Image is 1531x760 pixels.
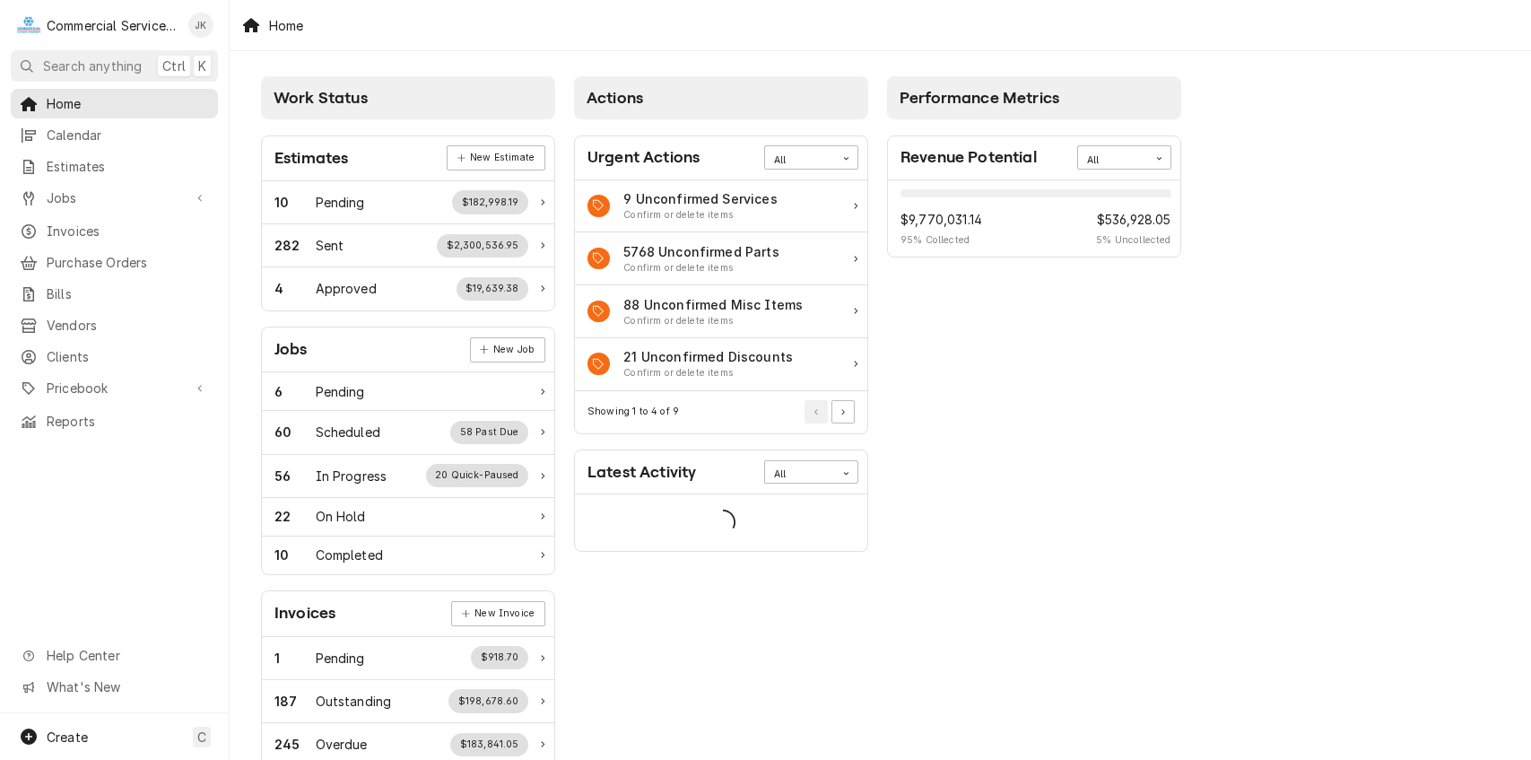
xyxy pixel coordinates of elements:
[274,692,316,711] div: Work Status Count
[774,153,826,168] div: All
[470,337,545,363] div: Card Link Button
[11,406,218,436] a: Reports
[262,372,554,411] a: Work Status
[316,279,377,298] div: Work Status Title
[447,145,544,170] div: Card Link Button
[316,735,368,754] div: Work Status Title
[262,591,554,636] div: Card Header
[262,537,554,574] div: Work Status
[197,728,206,747] span: C
[262,267,554,310] a: Work Status
[764,145,858,169] div: Card Data Filter Control
[900,210,982,248] div: Revenue Potential Collected
[47,729,88,745] span: Create
[47,126,209,144] span: Calendar
[575,338,867,391] a: Action Item
[261,327,555,575] div: Card: Jobs
[1096,210,1170,229] span: $536,928.05
[426,464,528,487] div: Work Status Supplemental Data
[11,342,218,371] a: Clients
[274,735,316,754] div: Work Status Count
[900,189,1171,248] div: Revenue Potential Details
[805,400,828,424] button: Go to Previous Page
[900,233,982,248] span: 95 % Collected
[888,180,1180,258] div: Card Data
[11,279,218,309] a: Bills
[262,680,554,723] div: Work Status
[188,13,213,38] div: John Key's Avatar
[16,13,41,38] div: Commercial Service Co.'s Avatar
[274,382,316,401] div: Work Status Count
[1096,233,1170,248] span: 5 % Uncollected
[471,646,528,669] div: Work Status Supplemental Data
[574,119,868,552] div: Card Column Content
[316,193,365,212] div: Work Status Title
[623,189,778,208] div: Action Item Title
[262,328,554,372] div: Card Header
[47,94,209,113] span: Home
[900,89,1059,107] span: Performance Metrics
[887,135,1181,258] div: Card: Revenue Potential
[574,450,868,552] div: Card: Latest Activity
[623,242,779,261] div: Action Item Title
[764,460,858,484] div: Card Data Filter Control
[316,382,365,401] div: Work Status Title
[262,372,554,574] div: Card Data
[575,450,867,494] div: Card Header
[316,649,365,668] div: Work Status Title
[623,208,778,223] div: Action Item Suggestion
[47,253,209,272] span: Purchase Orders
[262,224,554,267] div: Work Status
[188,13,213,38] div: JK
[262,411,554,454] a: Work Status
[587,89,643,107] span: Actions
[47,157,209,176] span: Estimates
[274,423,316,441] div: Work Status Count
[316,467,387,485] div: Work Status Title
[47,284,209,303] span: Bills
[575,232,867,285] a: Action Item
[47,316,209,335] span: Vendors
[198,57,206,75] span: K
[447,145,544,170] a: New Estimate
[575,391,867,433] div: Card Footer: Pagination
[11,120,218,150] a: Calendar
[774,467,826,482] div: All
[162,57,186,75] span: Ctrl
[11,89,218,118] a: Home
[623,261,779,275] div: Action Item Suggestion
[47,379,182,397] span: Pricebook
[262,181,554,224] div: Work Status
[262,498,554,537] div: Work Status
[575,180,867,233] a: Action Item
[274,601,335,625] div: Card Title
[274,279,316,298] div: Work Status Count
[451,601,544,626] div: Card Link Button
[623,314,803,328] div: Action Item Suggestion
[587,460,696,485] div: Card Title
[900,210,982,229] span: $9,770,031.14
[11,373,218,403] a: Go to Pricebook
[47,188,182,207] span: Jobs
[274,467,316,485] div: Work Status Count
[16,13,41,38] div: C
[457,277,529,301] div: Work Status Supplemental Data
[11,672,218,702] a: Go to What's New
[262,455,554,498] a: Work Status
[261,76,555,119] div: Card Column Header
[316,507,366,526] div: Work Status Title
[887,76,1181,119] div: Card Column Header
[11,248,218,277] a: Purchase Orders
[274,193,316,212] div: Work Status Count
[450,733,528,756] div: Work Status Supplemental Data
[43,57,142,75] span: Search anything
[575,494,867,551] div: Card Data
[262,637,554,680] a: Work Status
[47,677,207,696] span: What's New
[452,190,528,214] div: Work Status Supplemental Data
[47,222,209,240] span: Invoices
